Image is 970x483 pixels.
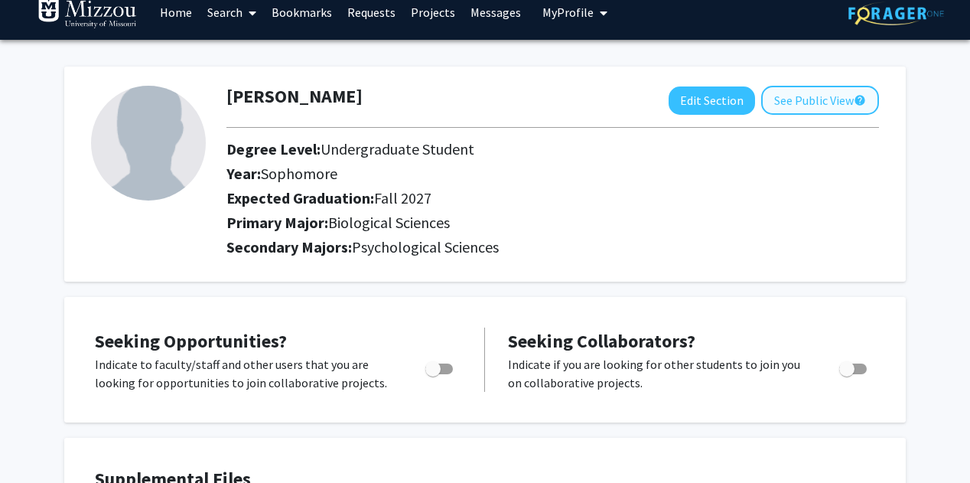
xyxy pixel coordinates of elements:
[328,213,450,232] span: Biological Sciences
[352,237,499,256] span: Psychological Sciences
[321,139,474,158] span: Undergraduate Student
[95,329,287,353] span: Seeking Opportunities?
[854,91,866,109] mat-icon: help
[226,214,879,232] h2: Primary Major:
[95,355,396,392] p: Indicate to faculty/staff and other users that you are looking for opportunities to join collabor...
[761,86,879,115] button: See Public View
[374,188,431,207] span: Fall 2027
[91,86,206,201] img: Profile Picture
[833,355,875,378] div: Toggle
[508,355,810,392] p: Indicate if you are looking for other students to join you on collaborative projects.
[11,414,65,472] iframe: Chat
[226,189,836,207] h2: Expected Graduation:
[508,329,695,353] span: Seeking Collaborators?
[848,2,944,25] img: ForagerOne Logo
[261,164,337,183] span: Sophomore
[419,355,461,378] div: Toggle
[542,5,594,20] span: My Profile
[226,165,836,183] h2: Year:
[226,238,879,256] h2: Secondary Majors:
[226,86,363,108] h1: [PERSON_NAME]
[669,86,755,115] button: Edit Section
[226,140,836,158] h2: Degree Level:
